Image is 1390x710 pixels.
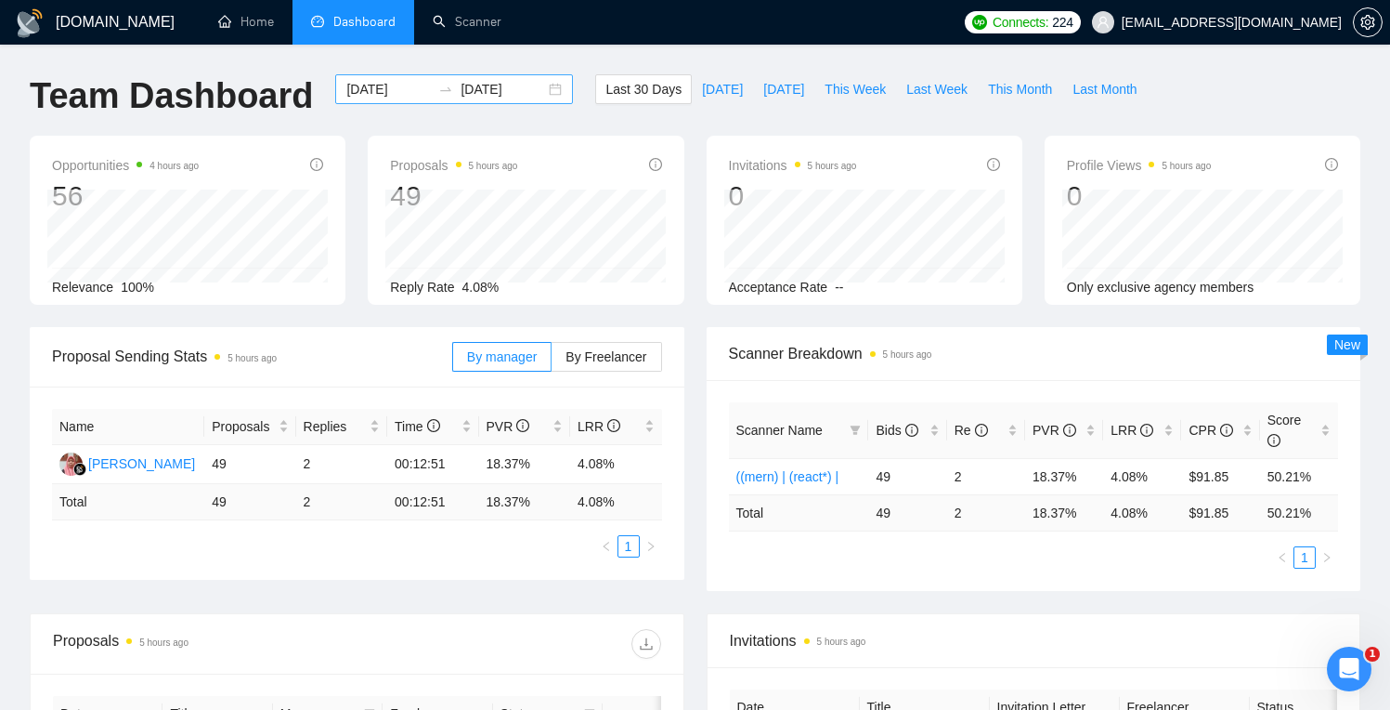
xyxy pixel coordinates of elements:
[1062,74,1147,104] button: Last Month
[578,419,620,434] span: LRR
[906,79,968,99] span: Last Week
[1267,413,1302,448] span: Score
[149,161,199,171] time: 4 hours ago
[467,349,537,364] span: By manager
[817,637,866,647] time: 5 hours ago
[139,638,188,648] time: 5 hours ago
[1067,280,1254,295] span: Only exclusive agency members
[346,79,431,99] input: Start date
[607,419,620,432] span: info-circle
[975,424,988,437] span: info-circle
[326,7,359,41] div: Close
[487,419,530,434] span: PVR
[868,458,946,494] td: 49
[1293,546,1316,569] li: 1
[218,14,274,30] a: homeHome
[565,349,646,364] span: By Freelancer
[30,74,313,118] h1: Team Dashboard
[390,154,517,177] span: Proposals
[1067,154,1212,177] span: Profile Views
[947,458,1025,494] td: 2
[1103,494,1181,531] td: 4.08 %
[570,484,662,520] td: 4.08 %
[1316,546,1338,569] li: Next Page
[905,424,918,437] span: info-circle
[469,161,518,171] time: 5 hours ago
[988,79,1052,99] span: This Month
[729,280,828,295] span: Acceptance Rate
[876,423,917,438] span: Bids
[846,416,864,444] span: filter
[479,484,570,520] td: 18.37 %
[1271,546,1293,569] button: left
[1327,647,1371,691] iframe: Intercom live chat
[438,82,453,97] span: to
[1271,546,1293,569] li: Previous Page
[605,79,682,99] span: Last 30 Days
[479,445,570,484] td: 18.37%
[1097,16,1110,29] span: user
[52,280,113,295] span: Relevance
[645,541,656,552] span: right
[59,455,195,470] a: AA[PERSON_NAME]
[1052,12,1072,33] span: 224
[1063,424,1076,437] span: info-circle
[204,484,295,520] td: 49
[730,629,1338,652] span: Invitations
[296,445,387,484] td: 2
[1140,424,1153,437] span: info-circle
[1294,547,1315,568] a: 1
[212,416,274,437] span: Proposals
[729,342,1339,365] span: Scanner Breakdown
[1353,15,1383,30] a: setting
[729,154,857,177] span: Invitations
[814,74,896,104] button: This Week
[753,74,814,104] button: [DATE]
[227,353,277,363] time: 5 hours ago
[387,484,478,520] td: 00:12:51
[304,416,366,437] span: Replies
[53,629,357,659] div: Proposals
[291,7,326,43] button: Expand window
[1220,424,1233,437] span: info-circle
[640,535,662,558] button: right
[204,409,295,445] th: Proposals
[52,154,199,177] span: Opportunities
[1025,458,1103,494] td: 18.37%
[595,74,692,104] button: Last 30 Days
[390,178,517,214] div: 49
[850,425,861,436] span: filter
[1072,79,1137,99] span: Last Month
[868,494,946,531] td: 49
[296,409,387,445] th: Replies
[972,15,987,30] img: upwork-logo.png
[433,14,501,30] a: searchScanner
[1277,552,1288,563] span: left
[1111,423,1153,438] span: LRR
[947,494,1025,531] td: 2
[763,79,804,99] span: [DATE]
[618,536,639,557] a: 1
[73,463,86,476] img: gigradar-bm.png
[736,469,839,484] a: ((mern) | (react*) |
[12,7,47,43] button: go back
[88,454,195,474] div: [PERSON_NAME]
[333,14,396,30] span: Dashboard
[649,158,662,171] span: info-circle
[702,79,743,99] span: [DATE]
[993,12,1048,33] span: Connects:
[516,419,529,432] span: info-circle
[1033,423,1076,438] span: PVR
[632,637,660,651] span: download
[1181,494,1259,531] td: $ 91.85
[204,445,295,484] td: 49
[631,629,661,659] button: download
[395,419,439,434] span: Time
[955,423,988,438] span: Re
[1067,178,1212,214] div: 0
[461,79,545,99] input: End date
[1260,458,1338,494] td: 50.21%
[462,280,500,295] span: 4.08%
[883,349,932,360] time: 5 hours ago
[390,280,454,295] span: Reply Rate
